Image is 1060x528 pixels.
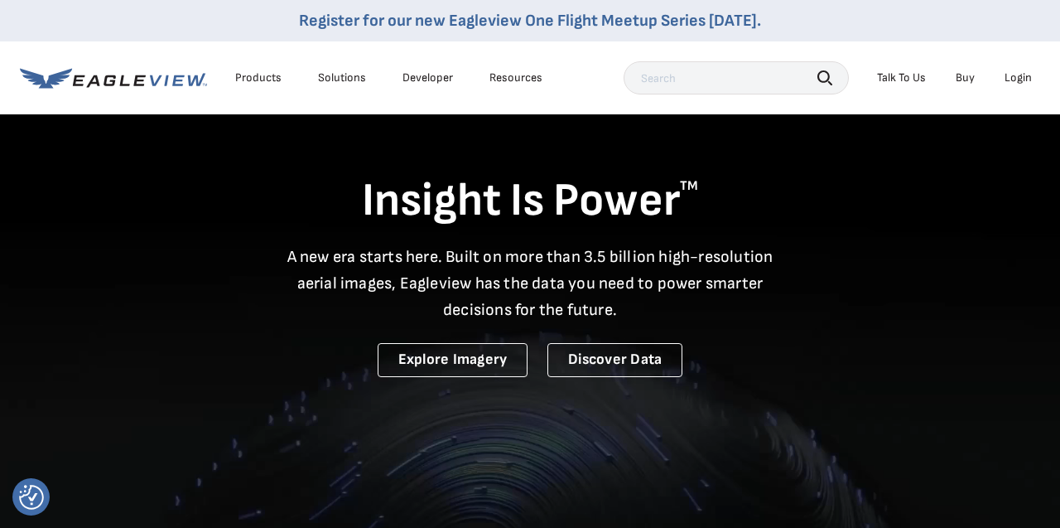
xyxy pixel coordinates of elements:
div: Resources [489,70,542,85]
a: Explore Imagery [378,343,528,377]
a: Register for our new Eagleview One Flight Meetup Series [DATE]. [299,11,761,31]
h1: Insight Is Power [20,172,1040,230]
div: Products [235,70,282,85]
div: Login [1005,70,1032,85]
div: Solutions [318,70,366,85]
sup: TM [680,178,698,194]
a: Developer [402,70,453,85]
img: Revisit consent button [19,485,44,510]
input: Search [624,61,849,94]
button: Consent Preferences [19,485,44,510]
a: Discover Data [547,343,682,377]
a: Buy [956,70,975,85]
p: A new era starts here. Built on more than 3.5 billion high-resolution aerial images, Eagleview ha... [277,244,783,323]
div: Talk To Us [877,70,926,85]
